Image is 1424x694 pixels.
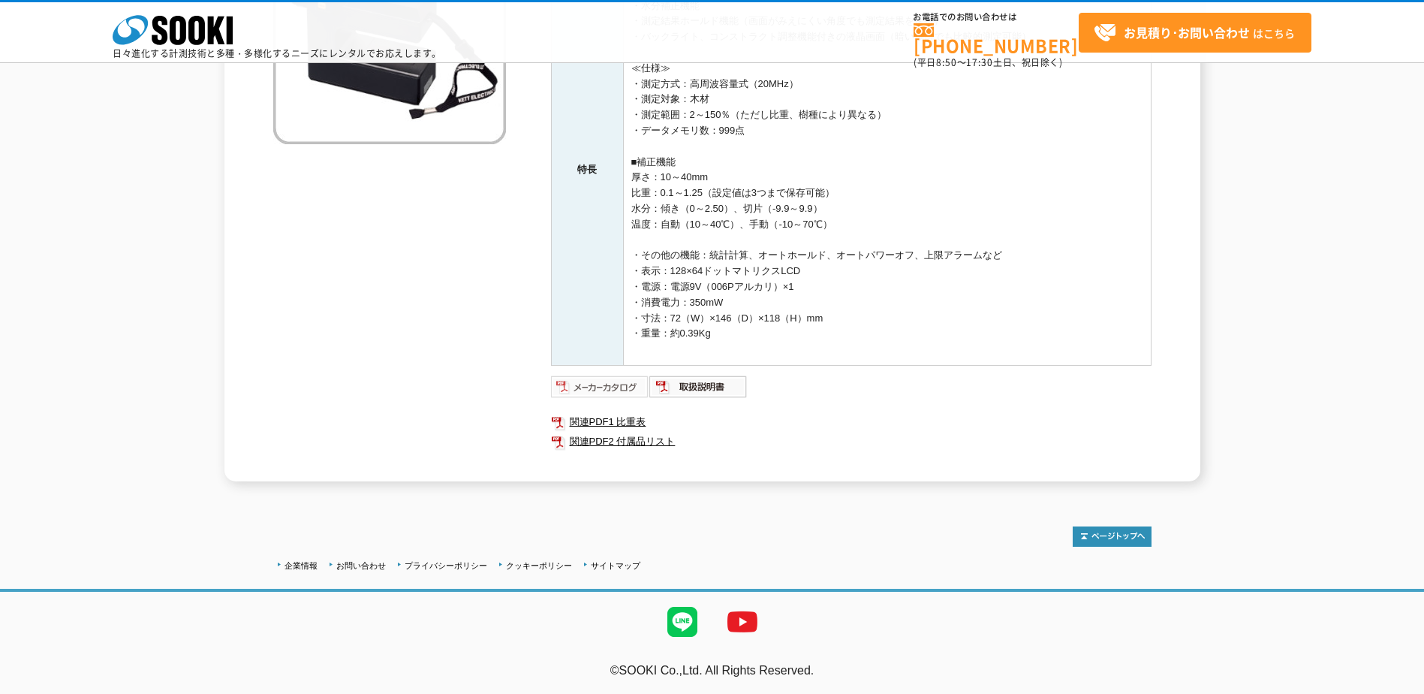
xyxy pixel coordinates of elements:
img: 取扱説明書 [649,375,748,399]
a: 企業情報 [284,561,318,570]
span: 17:30 [966,56,993,69]
p: 日々進化する計測技術と多種・多様化するニーズにレンタルでお応えします。 [113,49,441,58]
span: お電話でのお問い合わせは [914,13,1079,22]
a: お問い合わせ [336,561,386,570]
span: (平日 ～ 土日、祝日除く) [914,56,1062,69]
span: 8:50 [936,56,957,69]
img: メーカーカタログ [551,375,649,399]
a: クッキーポリシー [506,561,572,570]
a: お見積り･お問い合わせはこちら [1079,13,1311,53]
img: トップページへ [1073,527,1152,547]
a: 関連PDF1 比重表 [551,412,1152,432]
img: YouTube [712,592,772,652]
a: メーカーカタログ [551,385,649,396]
strong: お見積り･お問い合わせ [1124,23,1250,41]
a: 取扱説明書 [649,385,748,396]
a: サイトマップ [591,561,640,570]
span: はこちら [1094,22,1295,44]
a: プライバシーポリシー [405,561,487,570]
img: LINE [652,592,712,652]
a: テストMail [1366,680,1424,692]
a: 関連PDF2 付属品リスト [551,432,1152,451]
a: [PHONE_NUMBER] [914,23,1079,54]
